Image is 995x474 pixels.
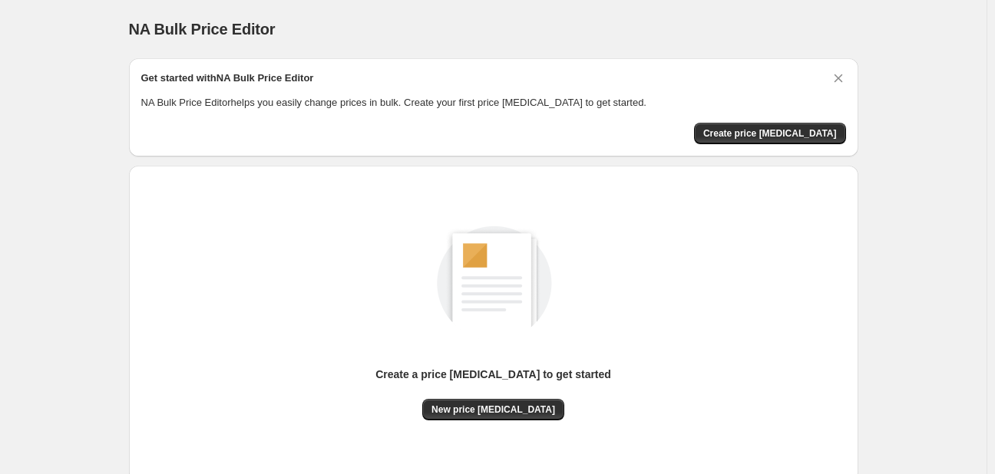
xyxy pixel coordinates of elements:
[422,399,564,420] button: New price [MEDICAL_DATA]
[141,95,846,110] p: NA Bulk Price Editor helps you easily change prices in bulk. Create your first price [MEDICAL_DAT...
[694,123,846,144] button: Create price change job
[703,127,837,140] span: Create price [MEDICAL_DATA]
[129,21,276,38] span: NA Bulk Price Editor
[141,71,314,86] h2: Get started with NA Bulk Price Editor
[375,367,611,382] p: Create a price [MEDICAL_DATA] to get started
[431,403,555,416] span: New price [MEDICAL_DATA]
[831,71,846,86] button: Dismiss card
